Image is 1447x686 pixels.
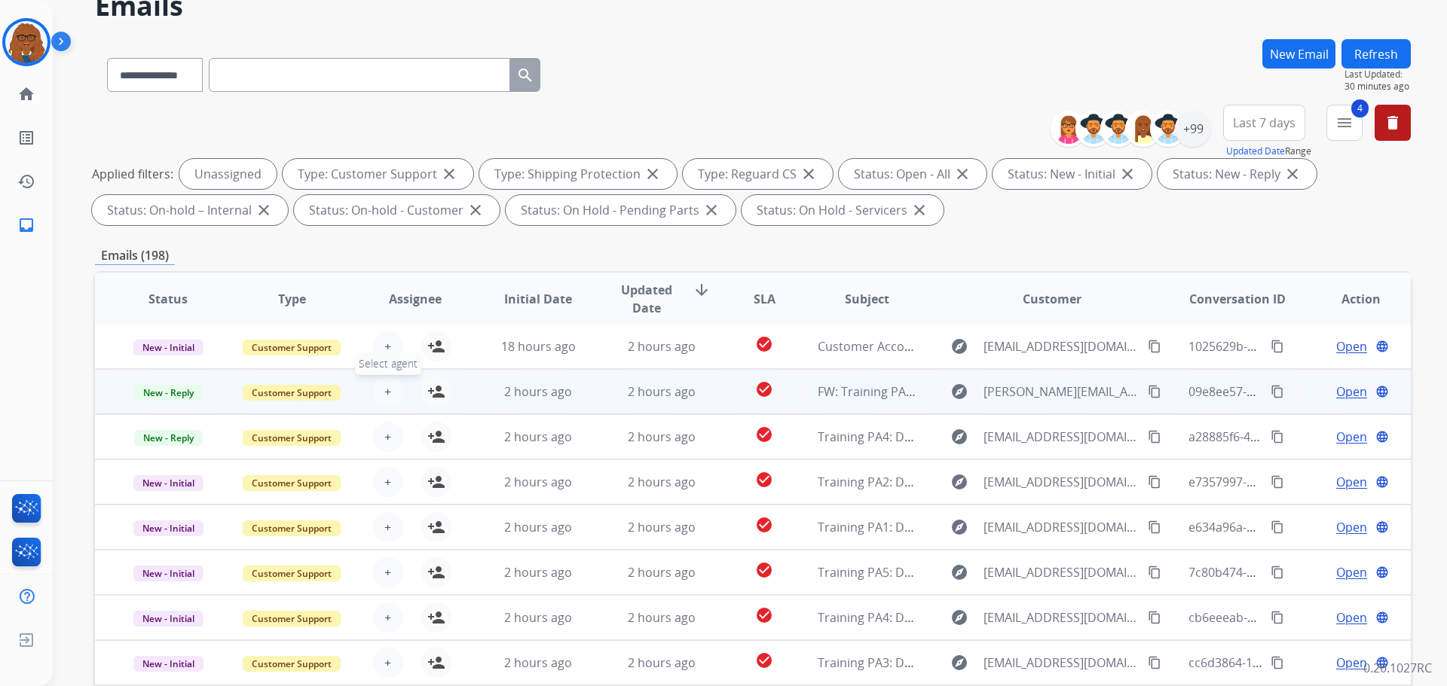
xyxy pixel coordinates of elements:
mat-icon: explore [950,563,968,581]
button: + [373,331,403,361]
mat-icon: content_copy [1148,520,1161,534]
mat-icon: close [440,165,458,183]
span: [EMAIL_ADDRESS][DOMAIN_NAME] [984,428,1139,446]
img: avatar [5,21,47,63]
span: Customer Support [243,475,341,491]
span: Customer Support [243,566,341,581]
mat-icon: content_copy [1148,656,1161,669]
span: + [384,473,391,491]
span: [PERSON_NAME][EMAIL_ADDRESS][DOMAIN_NAME] [984,383,1139,401]
mat-icon: content_copy [1148,475,1161,489]
span: Training PA2: Do Not Assign ([PERSON_NAME]) [818,474,1080,490]
span: e634a96a-04d1-4937-8bd2-1602fccbe8f4 [1188,519,1416,535]
mat-icon: explore [950,428,968,446]
span: Training PA5: Do Not Assign ([PERSON_NAME]) [818,564,1080,581]
span: Customer Account Issue - [PERSON_NAME] - 330F396101 [818,338,1136,355]
div: +99 [1175,111,1211,147]
p: Emails (198) [95,246,175,265]
mat-icon: close [800,165,818,183]
span: + [384,608,391,627]
div: Type: Reguard CS [683,159,833,189]
span: + [384,654,391,672]
span: Customer Support [243,430,341,446]
mat-icon: check_circle [755,516,773,534]
span: Last 7 days [1233,120,1296,126]
mat-icon: content_copy [1148,430,1161,444]
span: New - Initial [133,340,203,355]
span: 1025629b-8515-4053-a1f0-fcad3dbfba20 [1188,338,1415,355]
mat-icon: content_copy [1148,566,1161,579]
span: Open [1336,428,1367,446]
div: Status: On Hold - Servicers [742,195,944,225]
mat-icon: content_copy [1271,430,1284,444]
mat-icon: menu [1335,114,1354,132]
mat-icon: language [1375,611,1389,624]
mat-icon: close [702,201,720,219]
span: [EMAIL_ADDRESS][DOMAIN_NAME] [984,654,1139,672]
span: cb6eeeab-0c55-4f76-b2f2-39b42a512efa [1188,609,1413,626]
span: [EMAIL_ADDRESS][DOMAIN_NAME] [984,563,1139,581]
span: [EMAIL_ADDRESS][DOMAIN_NAME] [984,337,1139,355]
div: Status: New - Reply [1158,159,1317,189]
button: +Select agent [373,377,403,407]
mat-icon: close [644,165,662,183]
span: Subject [845,290,889,308]
mat-icon: language [1375,475,1389,489]
mat-icon: content_copy [1271,566,1284,579]
span: New - Reply [134,430,203,446]
button: Last 7 days [1223,105,1305,141]
span: Last Updated: [1345,69,1411,81]
span: 2 hours ago [504,654,572,671]
span: SLA [754,290,776,308]
span: 2 hours ago [504,519,572,535]
mat-icon: check_circle [755,380,773,398]
span: Training PA4: Do Not Assign ([PERSON_NAME]) [818,609,1080,626]
button: New Email [1262,39,1335,69]
mat-icon: check_circle [755,651,773,669]
mat-icon: list_alt [17,129,35,147]
mat-icon: content_copy [1148,385,1161,398]
mat-icon: close [467,201,485,219]
span: 18 hours ago [501,338,576,355]
span: 30 minutes ago [1345,81,1411,93]
span: Assignee [389,290,442,308]
span: + [384,563,391,581]
mat-icon: explore [950,654,968,672]
span: Customer Support [243,340,341,355]
span: 09e8ee57-dd57-484b-8683-cdb2834bdb18 [1188,383,1426,400]
span: New - Initial [133,520,203,536]
span: 2 hours ago [504,428,572,445]
mat-icon: explore [950,383,968,401]
mat-icon: person_add [427,473,445,491]
span: [EMAIL_ADDRESS][DOMAIN_NAME] [984,473,1139,491]
mat-icon: language [1375,430,1389,444]
mat-icon: close [910,201,928,219]
span: + [384,337,391,355]
span: Select agent [355,352,421,375]
span: Open [1336,608,1367,627]
span: 2 hours ago [628,654,696,671]
span: New - Initial [133,656,203,672]
mat-icon: check_circle [755,471,773,489]
span: 2 hours ago [628,383,696,400]
span: Range [1226,145,1311,157]
div: Unassigned [179,159,277,189]
div: Status: On-hold – Internal [92,195,288,225]
mat-icon: close [1283,165,1302,183]
mat-icon: explore [950,518,968,536]
mat-icon: content_copy [1271,520,1284,534]
mat-icon: person_add [427,563,445,581]
mat-icon: person_add [427,428,445,446]
span: 2 hours ago [628,338,696,355]
span: Open [1336,518,1367,536]
span: Customer Support [243,656,341,672]
span: cc6d3864-165b-43f6-9b54-ab9286416695 [1188,654,1419,671]
span: Initial Date [504,290,572,308]
button: 4 [1326,105,1363,141]
span: 4 [1351,99,1369,117]
mat-icon: language [1375,385,1389,398]
span: + [384,383,391,401]
span: + [384,518,391,536]
mat-icon: content_copy [1271,475,1284,489]
span: 2 hours ago [628,428,696,445]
